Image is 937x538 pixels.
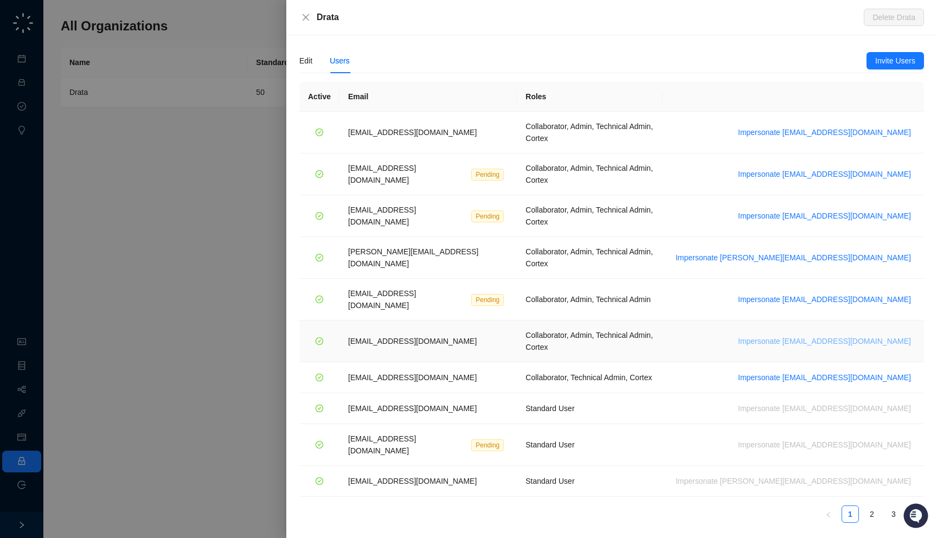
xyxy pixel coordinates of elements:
button: Impersonate [EMAIL_ADDRESS][DOMAIN_NAME] [734,371,915,384]
a: Powered byPylon [76,178,131,187]
span: check-circle [316,170,323,178]
button: Impersonate [EMAIL_ADDRESS][DOMAIN_NAME] [734,209,915,222]
span: check-circle [316,374,323,381]
span: check-circle [316,405,323,412]
th: Email [339,82,517,112]
span: Pending [471,294,504,306]
button: Impersonate [EMAIL_ADDRESS][DOMAIN_NAME] [734,438,915,451]
span: Status [60,152,84,163]
button: Close [299,11,312,24]
span: check-circle [316,477,323,485]
span: [EMAIL_ADDRESS][DOMAIN_NAME] [348,337,477,345]
div: Users [330,55,350,67]
span: check-circle [316,254,323,261]
span: [EMAIL_ADDRESS][DOMAIN_NAME] [348,404,477,413]
span: [PERSON_NAME][EMAIL_ADDRESS][DOMAIN_NAME] [348,247,478,268]
span: [EMAIL_ADDRESS][DOMAIN_NAME] [348,289,416,310]
span: [EMAIL_ADDRESS][DOMAIN_NAME] [348,477,477,485]
button: Invite Users [867,52,924,69]
li: 2 [863,505,881,523]
span: check-circle [316,441,323,449]
th: Roles [517,82,663,112]
td: Collaborator, Admin, Technical Admin, Cortex [517,321,663,362]
td: Collaborator, Admin, Technical Admin, Cortex [517,195,663,237]
div: Start new chat [37,98,178,109]
button: left [820,505,837,523]
li: 1 [842,505,859,523]
button: Start new chat [184,101,197,114]
a: 3 [885,506,902,522]
span: Pylon [108,178,131,187]
div: Edit [299,55,312,67]
span: [EMAIL_ADDRESS][DOMAIN_NAME] [348,206,416,226]
img: 5124521997842_fc6d7dfcefe973c2e489_88.png [11,98,30,118]
button: Impersonate [EMAIL_ADDRESS][DOMAIN_NAME] [734,335,915,348]
span: [EMAIL_ADDRESS][DOMAIN_NAME] [348,128,477,137]
span: Impersonate [EMAIL_ADDRESS][DOMAIN_NAME] [738,372,911,383]
span: [EMAIL_ADDRESS][DOMAIN_NAME] [348,373,477,382]
span: check-circle [316,212,323,220]
span: close [301,13,310,22]
td: Collaborator, Admin, Technical Admin [517,279,663,321]
button: Impersonate [PERSON_NAME][EMAIL_ADDRESS][DOMAIN_NAME] [671,475,915,488]
span: Impersonate [EMAIL_ADDRESS][DOMAIN_NAME] [738,126,911,138]
span: [EMAIL_ADDRESS][DOMAIN_NAME] [348,164,416,184]
span: Docs [22,152,40,163]
span: left [825,511,832,518]
th: Active [299,82,339,112]
p: Welcome 👋 [11,43,197,61]
li: Previous Page [820,505,837,523]
td: Standard User [517,466,663,497]
button: Impersonate [EMAIL_ADDRESS][DOMAIN_NAME] [734,168,915,181]
div: We're available if you need us! [37,109,137,118]
a: 2 [864,506,880,522]
h2: How can we help? [11,61,197,78]
span: check-circle [316,337,323,345]
span: Pending [471,210,504,222]
td: Standard User [517,393,663,424]
td: Collaborator, Admin, Technical Admin, Cortex [517,112,663,153]
span: Impersonate [EMAIL_ADDRESS][DOMAIN_NAME] [738,168,911,180]
a: 1 [842,506,858,522]
span: Pending [471,439,504,451]
a: 📚Docs [7,148,44,167]
div: 📶 [49,153,57,162]
span: Impersonate [EMAIL_ADDRESS][DOMAIN_NAME] [738,210,911,222]
span: [EMAIL_ADDRESS][DOMAIN_NAME] [348,434,416,455]
button: Impersonate [EMAIL_ADDRESS][DOMAIN_NAME] [734,126,915,139]
span: Impersonate [EMAIL_ADDRESS][DOMAIN_NAME] [738,335,911,347]
td: Collaborator, Admin, Technical Admin, Cortex [517,237,663,279]
span: Impersonate [PERSON_NAME][EMAIL_ADDRESS][DOMAIN_NAME] [676,252,911,264]
button: Impersonate [EMAIL_ADDRESS][DOMAIN_NAME] [734,293,915,306]
span: Pending [471,169,504,181]
div: 📚 [11,153,20,162]
img: Swyft AI [11,11,33,33]
td: Standard User [517,424,663,466]
td: Collaborator, Technical Admin, Cortex [517,362,663,393]
li: 3 [885,505,902,523]
div: Drata [317,11,864,24]
a: 📶Status [44,148,88,167]
button: Impersonate [PERSON_NAME][EMAIL_ADDRESS][DOMAIN_NAME] [671,251,915,264]
td: Collaborator, Admin, Technical Admin, Cortex [517,153,663,195]
span: Invite Users [875,55,915,67]
span: Impersonate [EMAIL_ADDRESS][DOMAIN_NAME] [738,293,911,305]
iframe: Open customer support [902,502,932,531]
span: check-circle [316,296,323,303]
span: check-circle [316,129,323,136]
button: Impersonate [EMAIL_ADDRESS][DOMAIN_NAME] [734,402,915,415]
button: Delete Drata [864,9,924,26]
